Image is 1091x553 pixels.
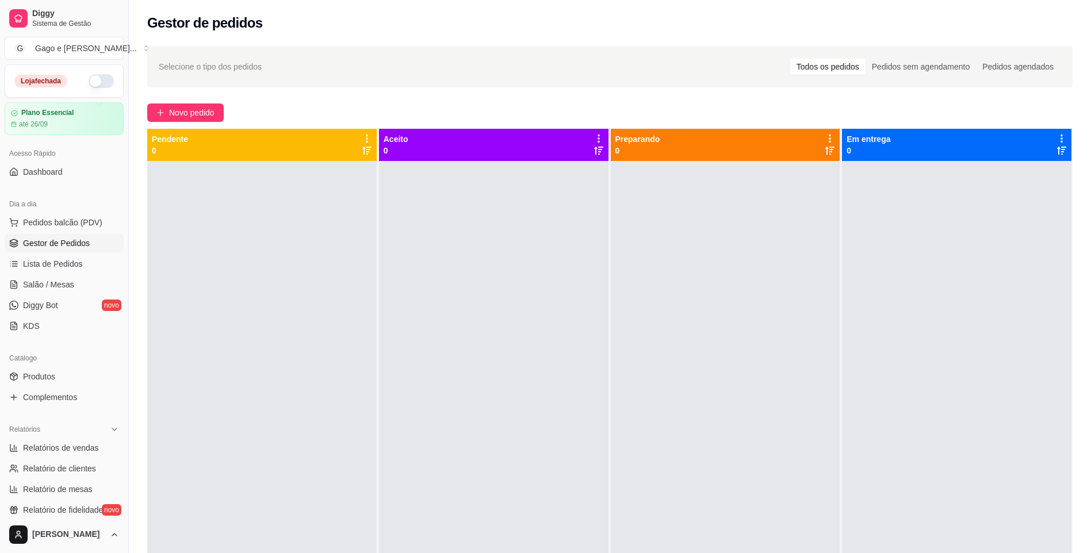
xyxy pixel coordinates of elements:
[5,37,124,60] button: Select a team
[32,19,119,28] span: Sistema de Gestão
[32,9,119,19] span: Diggy
[790,59,866,75] div: Todos os pedidos
[32,529,105,540] span: [PERSON_NAME]
[5,480,124,498] a: Relatório de mesas
[384,133,408,145] p: Aceito
[5,367,124,386] a: Produtos
[384,145,408,156] p: 0
[5,317,124,335] a: KDS
[23,483,93,495] span: Relatório de mesas
[5,255,124,273] a: Lista de Pedidos
[152,145,188,156] p: 0
[147,14,263,32] h2: Gestor de pedidos
[23,237,90,249] span: Gestor de Pedidos
[847,145,890,156] p: 0
[23,371,55,382] span: Produtos
[23,279,74,290] span: Salão / Mesas
[615,133,660,145] p: Preparando
[23,442,99,454] span: Relatórios de vendas
[23,258,83,270] span: Lista de Pedidos
[5,195,124,213] div: Dia a dia
[23,463,96,474] span: Relatório de clientes
[21,109,74,117] article: Plano Essencial
[5,501,124,519] a: Relatório de fidelidadenovo
[615,145,660,156] p: 0
[14,75,67,87] div: Loja fechada
[14,43,26,54] span: G
[156,109,164,117] span: plus
[147,103,224,122] button: Novo pedido
[23,391,77,403] span: Complementos
[5,5,124,32] a: DiggySistema de Gestão
[847,133,890,145] p: Em entrega
[5,275,124,294] a: Salão / Mesas
[5,459,124,478] a: Relatório de clientes
[5,213,124,232] button: Pedidos balcão (PDV)
[9,425,40,434] span: Relatórios
[23,320,40,332] span: KDS
[23,504,103,516] span: Relatório de fidelidade
[169,106,215,119] span: Novo pedido
[19,120,48,129] article: até 26/09
[5,521,124,548] button: [PERSON_NAME]
[866,59,976,75] div: Pedidos sem agendamento
[35,43,137,54] div: Gago e [PERSON_NAME] ...
[23,299,58,311] span: Diggy Bot
[5,296,124,314] a: Diggy Botnovo
[159,60,262,73] span: Selecione o tipo dos pedidos
[5,439,124,457] a: Relatórios de vendas
[23,217,102,228] span: Pedidos balcão (PDV)
[152,133,188,145] p: Pendente
[5,234,124,252] a: Gestor de Pedidos
[89,74,114,88] button: Alterar Status
[5,144,124,163] div: Acesso Rápido
[5,349,124,367] div: Catálogo
[5,102,124,135] a: Plano Essencialaté 26/09
[23,166,63,178] span: Dashboard
[5,163,124,181] a: Dashboard
[976,59,1060,75] div: Pedidos agendados
[5,388,124,406] a: Complementos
